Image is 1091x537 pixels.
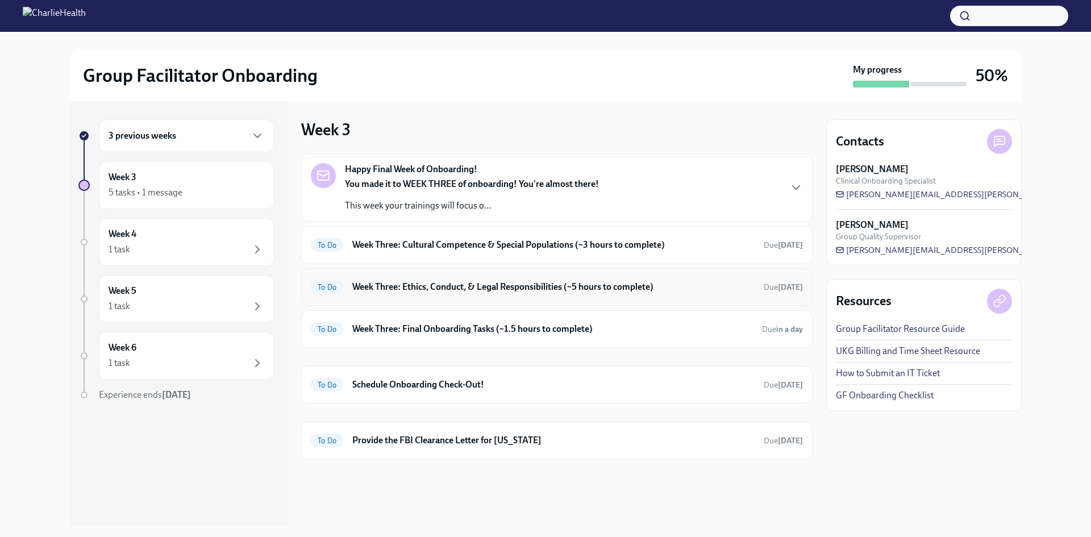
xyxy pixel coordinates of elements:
a: To DoWeek Three: Ethics, Conduct, & Legal Responsibilities (~5 hours to complete)Due[DATE] [311,278,803,296]
h3: 50% [976,65,1008,86]
a: To DoSchedule Onboarding Check-Out!Due[DATE] [311,376,803,394]
strong: Happy Final Week of Onboarding! [345,163,477,176]
p: This week your trainings will focus o... [345,199,599,212]
span: To Do [311,325,343,334]
span: Group Quality Supervisor [836,231,921,242]
h6: Week 6 [109,342,136,354]
a: Group Facilitator Resource Guide [836,323,965,335]
h6: Provide the FBI Clearance Letter for [US_STATE] [352,434,755,447]
strong: [DATE] [162,389,191,400]
strong: [DATE] [778,380,803,390]
a: Week 61 task [78,332,274,380]
div: 1 task [109,357,130,369]
h6: Week 5 [109,285,136,297]
h4: Resources [836,293,892,310]
div: 5 tasks • 1 message [109,186,182,199]
img: CharlieHealth [23,7,86,25]
span: October 8th, 2025 10:00 [764,435,803,446]
h2: Group Facilitator Onboarding [83,64,318,87]
span: September 22nd, 2025 11:27 [764,380,803,390]
h6: Schedule Onboarding Check-Out! [352,378,755,391]
strong: [DATE] [778,240,803,250]
a: UKG Billing and Time Sheet Resource [836,345,980,357]
span: Due [764,380,803,390]
h6: 3 previous weeks [109,130,176,142]
a: To DoWeek Three: Final Onboarding Tasks (~1.5 hours to complete)Duein a day [311,320,803,338]
strong: My progress [853,64,902,76]
strong: [PERSON_NAME] [836,219,909,231]
h6: Week 3 [109,171,136,184]
span: September 23rd, 2025 10:00 [764,240,803,251]
span: To Do [311,436,343,445]
span: To Do [311,283,343,292]
a: Week 35 tasks • 1 message [78,161,274,209]
strong: [PERSON_NAME] [836,163,909,176]
div: 1 task [109,243,130,256]
h6: Week Three: Cultural Competence & Special Populations (~3 hours to complete) [352,239,755,251]
a: To DoProvide the FBI Clearance Letter for [US_STATE]Due[DATE] [311,431,803,449]
strong: [DATE] [778,282,803,292]
div: 3 previous weeks [99,119,274,152]
a: Week 51 task [78,275,274,323]
span: To Do [311,241,343,249]
span: Due [764,240,803,250]
h6: Week Three: Final Onboarding Tasks (~1.5 hours to complete) [352,323,753,335]
div: 1 task [109,300,130,313]
span: Due [764,282,803,292]
a: GF Onboarding Checklist [836,389,934,402]
h3: Week 3 [301,119,351,140]
a: How to Submit an IT Ticket [836,367,940,380]
span: Due [762,324,803,334]
strong: in a day [776,324,803,334]
span: Clinical Onboarding Specialist [836,176,936,186]
span: September 23rd, 2025 10:00 [764,282,803,293]
h4: Contacts [836,133,884,150]
a: To DoWeek Three: Cultural Competence & Special Populations (~3 hours to complete)Due[DATE] [311,236,803,254]
span: September 21st, 2025 10:00 [762,324,803,335]
span: Due [764,436,803,446]
strong: [DATE] [778,436,803,446]
h6: Week 4 [109,228,136,240]
h6: Week Three: Ethics, Conduct, & Legal Responsibilities (~5 hours to complete) [352,281,755,293]
a: Week 41 task [78,218,274,266]
strong: You made it to WEEK THREE of onboarding! You're almost there! [345,178,599,189]
span: Experience ends [99,389,191,400]
span: To Do [311,381,343,389]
